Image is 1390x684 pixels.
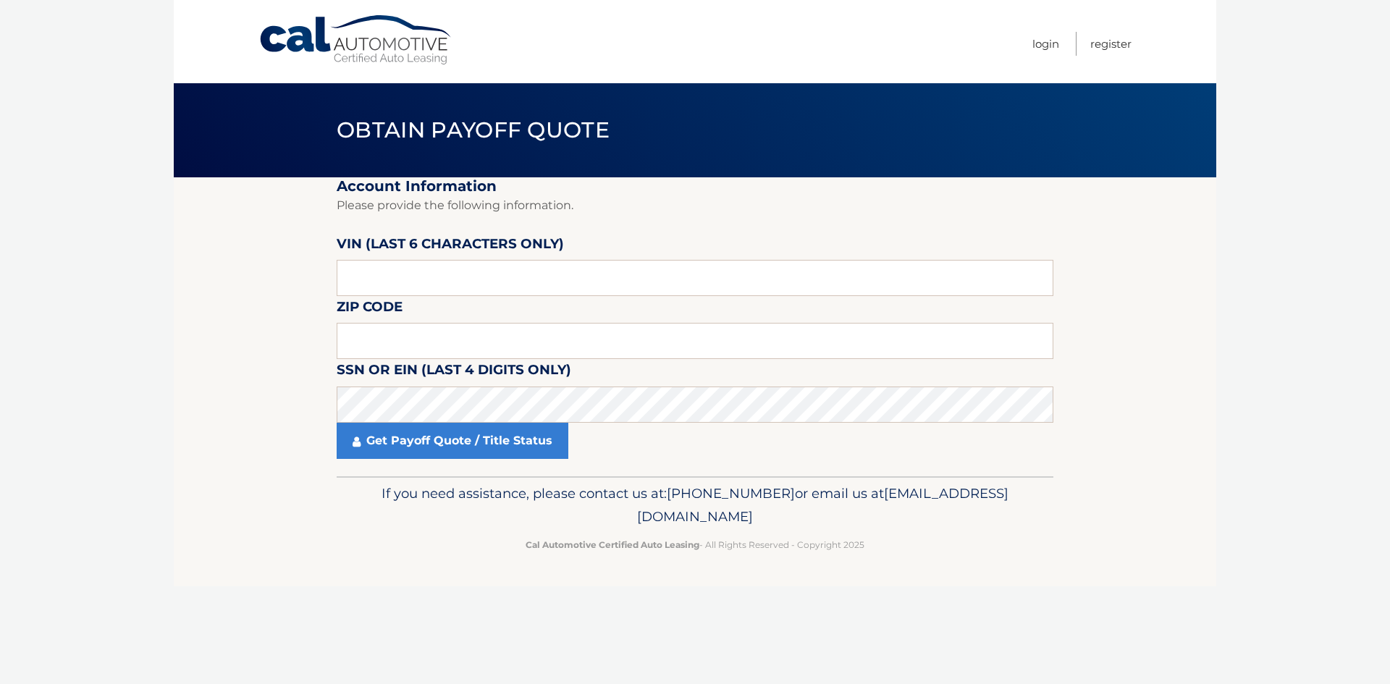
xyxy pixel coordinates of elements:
p: - All Rights Reserved - Copyright 2025 [346,537,1044,552]
label: VIN (last 6 characters only) [337,233,564,260]
a: Get Payoff Quote / Title Status [337,423,568,459]
strong: Cal Automotive Certified Auto Leasing [526,539,699,550]
a: Cal Automotive [258,14,454,66]
span: Obtain Payoff Quote [337,117,610,143]
h2: Account Information [337,177,1053,195]
label: Zip Code [337,296,403,323]
a: Login [1032,32,1059,56]
label: SSN or EIN (last 4 digits only) [337,359,571,386]
p: Please provide the following information. [337,195,1053,216]
span: [PHONE_NUMBER] [667,485,795,502]
p: If you need assistance, please contact us at: or email us at [346,482,1044,528]
a: Register [1090,32,1132,56]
